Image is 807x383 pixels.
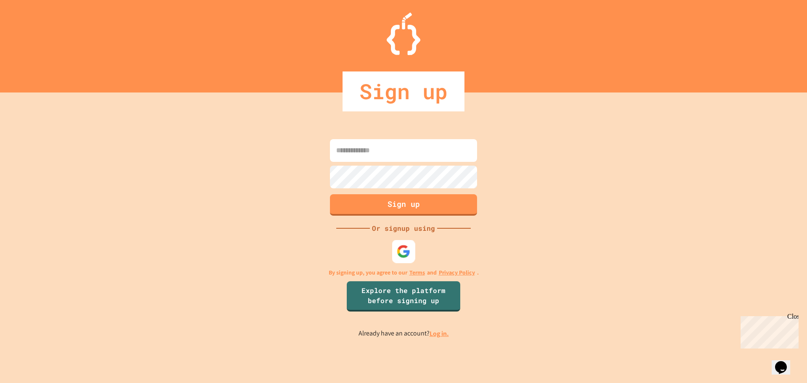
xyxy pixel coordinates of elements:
div: Sign up [343,71,464,111]
img: Logo.svg [387,13,420,55]
a: Log in. [430,329,449,338]
p: By signing up, you agree to our and . [329,268,479,277]
p: Already have an account? [359,328,449,339]
a: Terms [409,268,425,277]
iframe: chat widget [737,313,799,349]
a: Privacy Policy [439,268,475,277]
div: Or signup using [370,223,437,233]
img: google-icon.svg [397,244,411,258]
div: Chat with us now!Close [3,3,58,53]
button: Sign up [330,194,477,216]
a: Explore the platform before signing up [347,281,460,312]
iframe: chat widget [772,349,799,375]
